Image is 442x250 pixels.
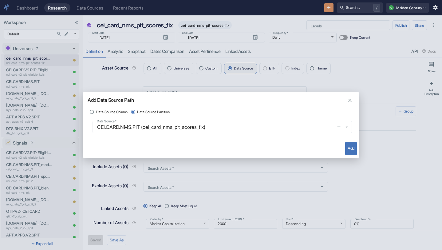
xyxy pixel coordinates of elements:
h2: Add Data Source Path [83,92,359,103]
span: Data Source Column [96,109,128,115]
span: CEI.CARD.NMS.PIT (cei_card_nms_pit_scores_fix) [93,121,352,133]
span: Data Source Partition [137,109,170,115]
button: open filters [335,124,342,131]
button: Add [345,142,357,155]
label: Data Source [97,119,117,124]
